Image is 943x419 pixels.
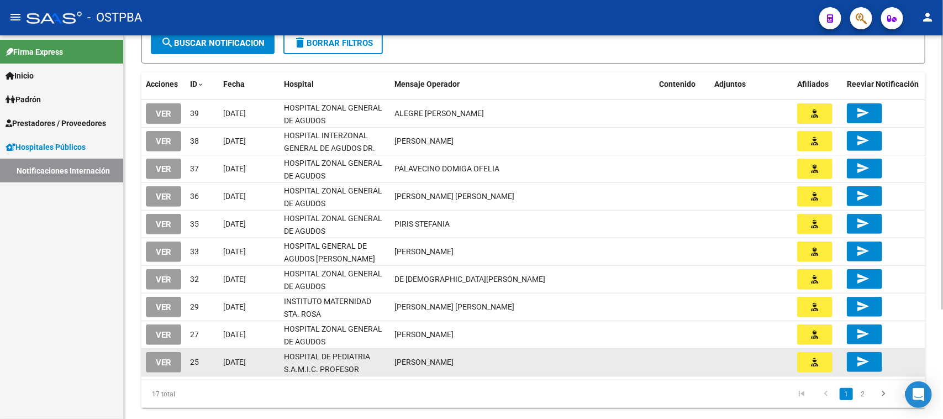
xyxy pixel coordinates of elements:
[156,219,171,229] span: VER
[146,297,181,317] button: VER
[219,72,280,96] datatable-header-cell: Fecha
[223,356,275,369] div: [DATE]
[223,163,275,175] div: [DATE]
[284,159,382,205] span: HOSPITAL ZONAL GENERAL DE AGUDOS DESCENTRALIZADO EVITA PUEBLO
[284,297,371,318] span: INSTITUTO MATERNIDAD STA. ROSA
[842,72,925,96] datatable-header-cell: Reeviar Notificación
[190,302,199,311] span: 29
[156,302,171,312] span: VER
[146,131,181,151] button: VER
[856,217,870,230] mat-icon: send
[161,36,174,49] mat-icon: search
[284,131,375,165] span: HOSPITAL INTERZONAL GENERAL DE AGUDOS DR. FIORITO
[156,330,171,340] span: VER
[223,80,245,88] span: Fecha
[156,358,171,368] span: VER
[146,186,181,207] button: VER
[838,385,855,404] li: page 1
[280,72,390,96] datatable-header-cell: Hospital
[190,358,199,366] span: 25
[714,80,746,88] span: Adjuntos
[146,80,178,88] span: Acciones
[156,164,171,174] span: VER
[921,11,934,24] mat-icon: person
[394,164,499,173] span: PALAVECINO DOMIGA OFELIA
[156,275,171,285] span: VER
[840,388,853,400] a: 1
[6,70,34,82] span: Inicio
[284,186,382,233] span: HOSPITAL ZONAL GENERAL DE AGUDOS DESCENTRALIZADO EVITA PUEBLO
[223,135,275,148] div: [DATE]
[223,301,275,313] div: [DATE]
[856,388,870,400] a: 2
[146,242,181,262] button: VER
[284,80,314,88] span: Hospital
[223,273,275,286] div: [DATE]
[6,141,86,153] span: Hospitales Públicos
[394,358,454,366] span: GOMEZ MALVINA
[394,137,454,145] span: HERRERA JONAS EZEQUIEL
[9,11,22,24] mat-icon: menu
[394,275,545,284] span: DE BENEDETTI SAMANTA ROCIO
[284,269,382,303] span: HOSPITAL ZONAL GENERAL DE AGUDOS [PERSON_NAME]
[190,109,199,118] span: 39
[284,103,382,138] span: HOSPITAL ZONAL GENERAL DE AGUDOS [PERSON_NAME]
[390,72,655,96] datatable-header-cell: Mensaje Operador
[293,36,307,49] mat-icon: delete
[283,32,383,54] button: Borrar Filtros
[897,388,918,400] a: go to last page
[905,381,932,408] div: Open Intercom Messenger
[710,72,793,96] datatable-header-cell: Adjuntos
[793,72,842,96] datatable-header-cell: Afiliados
[856,300,870,313] mat-icon: send
[146,324,181,345] button: VER
[190,137,199,145] span: 38
[856,355,870,368] mat-icon: send
[156,109,171,119] span: VER
[659,80,696,88] span: Contenido
[394,109,484,118] span: ALEGRE CARLA GABRIELA
[6,93,41,106] span: Padrón
[190,330,199,339] span: 27
[223,190,275,203] div: [DATE]
[284,242,375,263] span: HOSPITAL GENERAL DE AGUDOS [PERSON_NAME]
[146,269,181,290] button: VER
[856,134,870,147] mat-icon: send
[6,117,106,129] span: Prestadores / Proveedores
[186,72,219,96] datatable-header-cell: ID
[161,38,265,48] span: Buscar Notificacion
[797,80,829,88] span: Afiliados
[6,46,63,58] span: Firma Express
[394,219,450,228] span: PIRIS STEFANIA
[146,352,181,373] button: VER
[223,328,275,341] div: [DATE]
[856,106,870,119] mat-icon: send
[284,352,370,399] span: HOSPITAL DE PEDIATRIA S.A.M.I.C. PROFESOR [PERSON_NAME][GEOGRAPHIC_DATA]
[791,388,812,400] a: go to first page
[856,244,870,258] mat-icon: send
[146,214,181,234] button: VER
[190,164,199,173] span: 37
[293,38,373,48] span: Borrar Filtros
[284,214,382,248] span: HOSPITAL ZONAL GENERAL DE AGUDOS [PERSON_NAME]
[223,218,275,231] div: [DATE]
[284,324,382,359] span: HOSPITAL ZONAL GENERAL DE AGUDOS [PERSON_NAME]
[847,80,919,88] span: Reeviar Notificación
[223,107,275,120] div: [DATE]
[190,247,199,256] span: 33
[856,189,870,202] mat-icon: send
[190,219,199,228] span: 35
[190,275,199,284] span: 32
[873,388,894,400] a: go to next page
[141,380,296,408] div: 17 total
[156,247,171,257] span: VER
[146,159,181,179] button: VER
[856,327,870,341] mat-icon: send
[223,245,275,258] div: [DATE]
[151,32,275,54] button: Buscar Notificacion
[87,6,142,30] span: - OSTPBA
[141,72,186,96] datatable-header-cell: Acciones
[146,103,181,124] button: VER
[856,161,870,175] mat-icon: send
[855,385,871,404] li: page 2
